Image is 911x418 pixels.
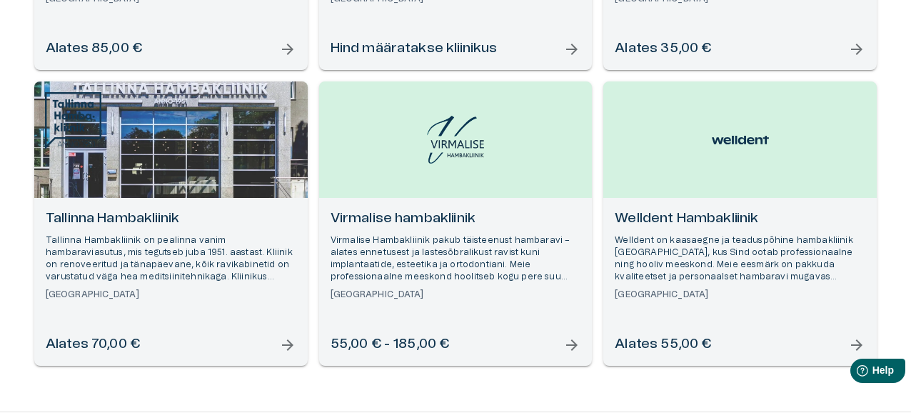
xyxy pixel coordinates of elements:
h6: Welldent Hambakliinik [615,209,865,229]
h6: Alates 35,00 € [615,39,711,59]
h6: [GEOGRAPHIC_DATA] [46,289,296,301]
p: Welldent on kaasaegne ja teaduspõhine hambakliinik [GEOGRAPHIC_DATA], kus Sind ootab professionaa... [615,234,865,284]
h6: [GEOGRAPHIC_DATA] [331,289,581,301]
a: Open selected supplier available booking dates [603,81,877,366]
p: Tallinna Hambakliinik on pealinna vanim hambaraviasutus, mis tegutseb juba 1951. aastast. Kliinik... [46,234,296,284]
a: Open selected supplier available booking dates [34,81,308,366]
iframe: Help widget launcher [800,353,911,393]
span: arrow_forward [563,41,580,58]
h6: Alates 70,00 € [46,335,140,354]
span: arrow_forward [279,41,296,58]
a: Open selected supplier available booking dates [319,81,593,366]
span: arrow_forward [279,337,296,354]
h6: Virmalise hambakliinik [331,209,581,229]
h6: Alates 85,00 € [46,39,142,59]
span: arrow_forward [848,41,865,58]
h6: Tallinna Hambakliinik [46,209,296,229]
img: Welldent Hambakliinik logo [712,129,769,151]
span: arrow_forward [563,337,580,354]
h6: Alates 55,00 € [615,335,711,354]
img: Virmalise hambakliinik logo [427,116,484,164]
h6: Hind määratakse kliinikus [331,39,498,59]
h6: [GEOGRAPHIC_DATA] [615,289,865,301]
span: arrow_forward [848,337,865,354]
p: Virmalise Hambakliinik pakub täisteenust hambaravi – alates ennetusest ja lastesõbralikust ravist... [331,234,581,284]
h6: 55,00 € - 185,00 € [331,335,450,354]
img: Tallinna Hambakliinik logo [45,92,101,149]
